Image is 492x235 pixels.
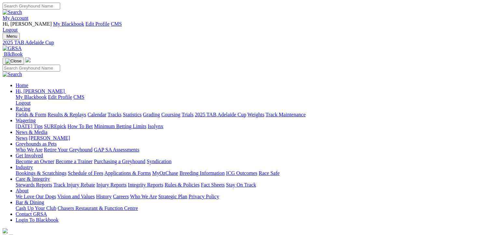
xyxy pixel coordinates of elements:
a: Weights [247,112,264,117]
a: Wagering [16,118,36,123]
a: Syndication [147,159,171,164]
a: ICG Outcomes [226,170,257,176]
img: GRSA [3,46,22,51]
a: Home [16,83,28,88]
span: Hi, [PERSON_NAME] [3,21,52,27]
a: Statistics [123,112,142,117]
a: Coursing [161,112,180,117]
div: Wagering [16,124,489,129]
a: Vision and Values [57,194,95,199]
a: Racing [16,106,30,111]
a: Stewards Reports [16,182,52,188]
a: Track Maintenance [266,112,306,117]
div: About [16,194,489,200]
a: BlkBook [3,51,23,57]
img: logo-grsa-white.png [3,228,8,233]
input: Search [3,65,60,72]
span: Hi, [PERSON_NAME] [16,88,65,94]
a: Cash Up Your Club [16,205,56,211]
div: Care & Integrity [16,182,489,188]
a: Edit Profile [86,21,110,27]
a: Purchasing a Greyhound [94,159,145,164]
a: History [96,194,112,199]
a: [DATE] Tips [16,124,43,129]
a: Stay On Track [226,182,256,188]
a: Care & Integrity [16,176,50,182]
a: Schedule of Fees [68,170,103,176]
a: We Love Our Dogs [16,194,56,199]
a: GAP SA Assessments [94,147,140,152]
a: My Account [3,15,29,21]
span: BlkBook [4,51,23,57]
a: Breeding Information [180,170,225,176]
a: About [16,188,29,193]
a: Fact Sheets [201,182,225,188]
a: Tracks [108,112,122,117]
input: Search [3,3,60,9]
a: Get Involved [16,153,43,158]
a: Minimum Betting Limits [94,124,146,129]
a: [PERSON_NAME] [29,135,70,141]
a: 2025 TAB Adelaide Cup [3,40,489,46]
div: Bar & Dining [16,205,489,211]
a: CMS [73,94,85,100]
a: Calendar [87,112,106,117]
a: Become a Trainer [56,159,93,164]
a: Industry [16,164,33,170]
a: Hi, [PERSON_NAME] [16,88,66,94]
a: My Blackbook [16,94,47,100]
div: My Account [3,21,489,33]
div: Get Involved [16,159,489,164]
a: Strategic Plan [158,194,187,199]
a: Edit Profile [48,94,72,100]
a: Trials [181,112,193,117]
div: Greyhounds as Pets [16,147,489,153]
a: Retire Your Greyhound [44,147,93,152]
a: Login To Blackbook [16,217,59,223]
button: Toggle navigation [3,58,24,65]
img: Search [3,9,22,15]
a: Chasers Restaurant & Function Centre [58,205,138,211]
a: SUREpick [44,124,66,129]
div: Hi, [PERSON_NAME] [16,94,489,106]
img: Close [5,59,21,64]
a: Privacy Policy [189,194,219,199]
a: News & Media [16,129,47,135]
a: Bookings & Scratchings [16,170,66,176]
a: Injury Reports [96,182,126,188]
a: Logout [16,100,31,106]
a: Isolynx [148,124,163,129]
img: Search [3,72,22,77]
span: Menu [7,34,17,39]
a: Grading [143,112,160,117]
a: Fields & Form [16,112,46,117]
a: 2025 TAB Adelaide Cup [195,112,246,117]
div: Industry [16,170,489,176]
a: Integrity Reports [128,182,163,188]
a: Greyhounds as Pets [16,141,57,147]
a: Results & Replays [47,112,86,117]
a: Bar & Dining [16,200,44,205]
a: Contact GRSA [16,211,47,217]
div: Racing [16,112,489,118]
img: logo-grsa-white.png [25,57,31,62]
a: Track Injury Rebate [53,182,95,188]
a: Become an Owner [16,159,54,164]
a: Applications & Forms [104,170,151,176]
a: My Blackbook [53,21,84,27]
a: Who We Are [130,194,157,199]
a: CMS [111,21,122,27]
button: Toggle navigation [3,33,20,40]
a: How To Bet [68,124,93,129]
a: News [16,135,27,141]
a: Who We Are [16,147,43,152]
a: Logout [3,27,18,33]
a: MyOzChase [152,170,178,176]
a: Careers [113,194,129,199]
div: News & Media [16,135,489,141]
a: Race Safe [259,170,279,176]
a: Rules & Policies [165,182,200,188]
